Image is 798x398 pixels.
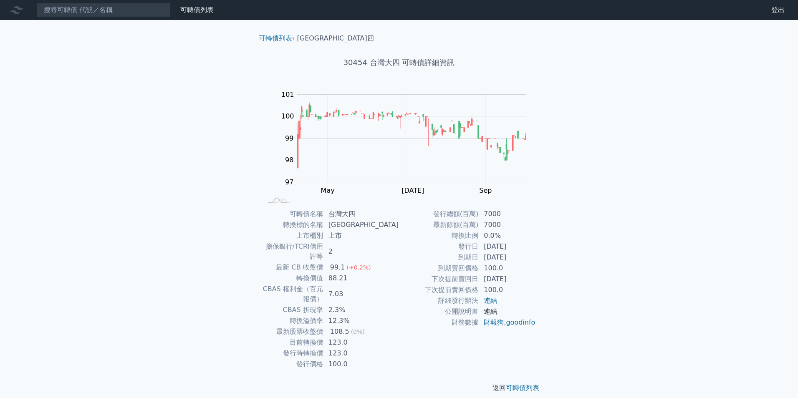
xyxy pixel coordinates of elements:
g: Chart [272,91,539,194]
a: 連結 [484,307,497,315]
td: 詳細發行辦法 [399,295,479,306]
a: 可轉債列表 [259,34,292,42]
td: 最新餘額(百萬) [399,219,479,230]
td: 發行價格 [262,359,323,370]
td: CBAS 折現率 [262,305,323,315]
td: 上市櫃別 [262,230,323,241]
td: 7000 [479,219,536,230]
td: 上市 [323,230,399,241]
td: 下次提前賣回日 [399,274,479,285]
td: 7.03 [323,284,399,305]
li: › [259,33,295,43]
td: 100.0 [479,285,536,295]
td: 7000 [479,209,536,219]
a: 可轉債列表 [506,384,539,392]
div: 108.5 [328,327,351,337]
tspan: 100 [281,112,294,120]
td: 最新股票收盤價 [262,326,323,337]
g: Series [297,102,526,168]
td: 12.3% [323,315,399,326]
td: 88.21 [323,273,399,284]
td: [DATE] [479,241,536,252]
td: 轉換溢價率 [262,315,323,326]
td: 到期日 [399,252,479,263]
tspan: 99 [285,134,293,142]
tspan: 101 [281,91,294,98]
tspan: 98 [285,156,293,164]
td: 擔保銀行/TCRI信用評等 [262,241,323,262]
td: [DATE] [479,252,536,263]
td: [DATE] [479,274,536,285]
td: 最新 CB 收盤價 [262,262,323,273]
td: 0.0% [479,230,536,241]
td: 轉換比例 [399,230,479,241]
a: 連結 [484,297,497,305]
span: (0%) [351,328,365,335]
li: [GEOGRAPHIC_DATA]四 [297,33,374,43]
td: , [479,317,536,328]
td: 2 [323,241,399,262]
iframe: Chat Widget [756,358,798,398]
input: 搜尋可轉債 代號／名稱 [37,3,170,17]
a: 可轉債列表 [180,6,214,14]
td: 轉換標的名稱 [262,219,323,230]
a: 登出 [765,3,791,17]
a: 財報狗 [484,318,504,326]
td: 100.0 [323,359,399,370]
div: 99.1 [328,262,347,272]
a: goodinfo [506,318,535,326]
td: 100.0 [479,263,536,274]
tspan: [DATE] [402,186,424,194]
td: 發行時轉換價 [262,348,323,359]
tspan: Sep [479,186,492,194]
tspan: May [321,186,335,194]
td: 123.0 [323,337,399,348]
td: 目前轉換價 [262,337,323,348]
span: (+0.2%) [346,264,371,271]
td: 下次提前賣回價格 [399,285,479,295]
td: 發行日 [399,241,479,252]
td: 台灣大四 [323,209,399,219]
td: 轉換價值 [262,273,323,284]
td: 2.3% [323,305,399,315]
h1: 30454 台灣大四 可轉債詳細資訊 [252,57,546,68]
td: 公開說明書 [399,306,479,317]
td: 發行總額(百萬) [399,209,479,219]
td: 可轉債名稱 [262,209,323,219]
td: CBAS 權利金（百元報價） [262,284,323,305]
td: 財務數據 [399,317,479,328]
td: 123.0 [323,348,399,359]
td: 到期賣回價格 [399,263,479,274]
p: 返回 [252,383,546,393]
tspan: 97 [285,178,293,186]
td: [GEOGRAPHIC_DATA] [323,219,399,230]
